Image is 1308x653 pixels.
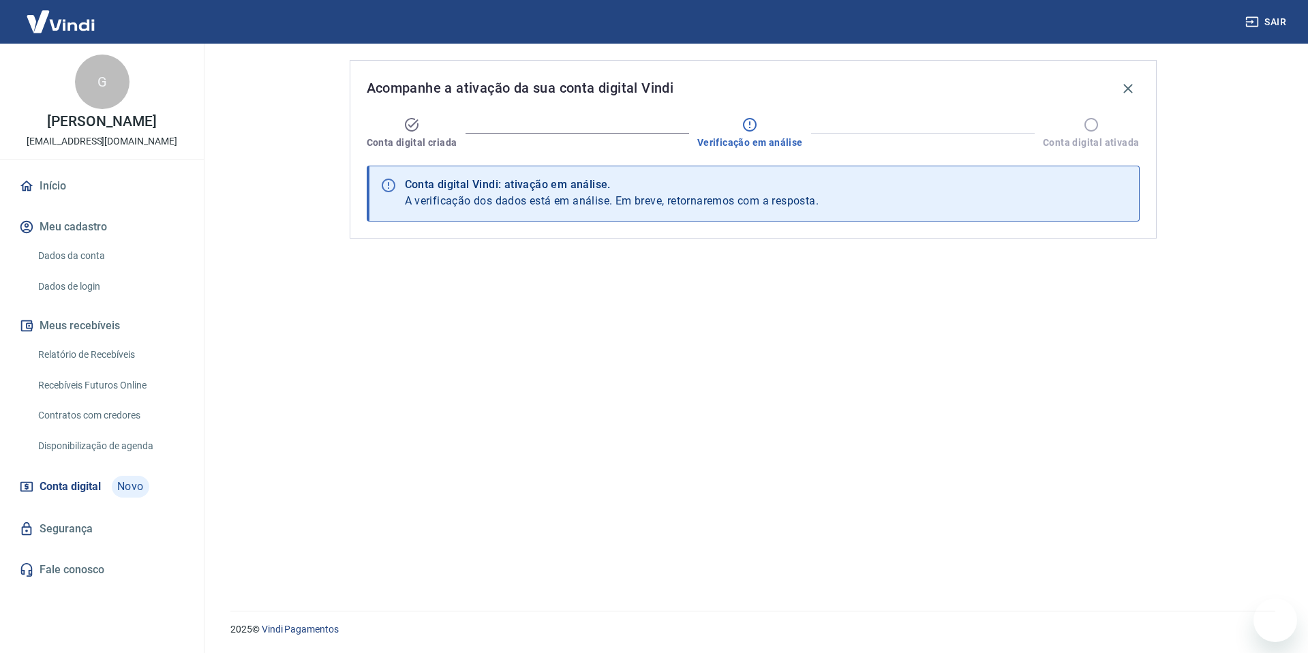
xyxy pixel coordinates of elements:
button: Meus recebíveis [16,311,187,341]
a: Recebíveis Futuros Online [33,371,187,399]
span: Acompanhe a ativação da sua conta digital Vindi [367,77,674,99]
a: Segurança [16,514,187,544]
button: Sair [1243,10,1292,35]
p: 2025 © [230,622,1275,637]
img: Vindi [16,1,105,42]
iframe: Botão para abrir a janela de mensagens, conversa em andamento [1253,598,1297,642]
div: Conta digital Vindi: ativação em análise. [405,177,819,193]
a: Disponibilização de agenda [33,432,187,460]
a: Início [16,171,187,201]
a: Contratos com credores [33,401,187,429]
span: Novo [112,476,149,498]
p: [EMAIL_ADDRESS][DOMAIN_NAME] [27,134,177,149]
p: [PERSON_NAME] [47,115,156,129]
a: Vindi Pagamentos [262,624,339,635]
span: Conta digital criada [367,136,457,149]
span: Conta digital [40,477,101,496]
a: Dados da conta [33,242,187,270]
span: A verificação dos dados está em análise. Em breve, retornaremos com a resposta. [405,194,819,207]
span: Conta digital ativada [1043,136,1139,149]
a: Dados de login [33,273,187,301]
button: Meu cadastro [16,212,187,242]
a: Fale conosco [16,555,187,585]
a: Relatório de Recebíveis [33,341,187,369]
span: Verificação em análise [697,136,803,149]
div: G [75,55,130,109]
a: Conta digitalNovo [16,470,187,503]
